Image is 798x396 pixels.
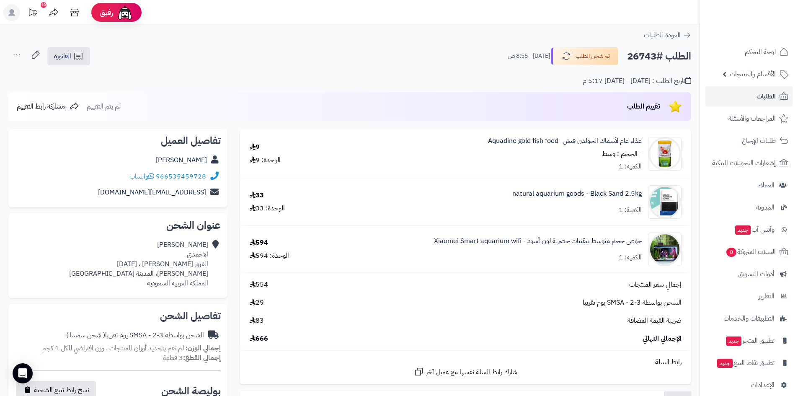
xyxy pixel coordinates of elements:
[628,316,682,326] span: ضريبة القيمة المضافة
[705,353,793,373] a: تطبيق نقاط البيعجديد
[161,386,221,396] h2: بوليصة الشحن
[156,155,207,165] a: [PERSON_NAME]
[15,220,221,230] h2: عنوان الشحن
[250,298,264,308] span: 29
[250,155,281,165] div: الوحدة: 9
[186,343,221,353] strong: إجمالي الوزن:
[705,86,793,106] a: الطلبات
[22,4,43,23] a: تحديثات المنصة
[98,187,206,197] a: [EMAIL_ADDRESS][DOMAIN_NAME]
[629,280,682,290] span: إجمالي سعر المنتجات
[100,8,113,18] span: رفيق
[758,179,775,191] span: العملاء
[34,385,89,395] span: نسخ رابط تتبع الشحنة
[602,149,642,159] small: - الحجم : وسط
[66,331,204,340] div: الشحن بواسطة SMSA - 2-3 يوم تقريبا
[728,113,776,124] span: المراجعات والأسئلة
[17,101,65,111] span: مشاركة رابط التقييم
[705,375,793,395] a: الإعدادات
[243,357,688,367] div: رابط السلة
[41,2,46,8] div: 10
[250,204,285,213] div: الوحدة: 33
[751,379,775,391] span: الإعدادات
[705,220,793,240] a: وآتس آبجديد
[69,240,208,288] div: [PERSON_NAME] الاحمدي الغرور [PERSON_NAME] ، [DATE] [PERSON_NAME]، المدينة [GEOGRAPHIC_DATA] المم...
[434,236,642,246] a: حوض حجم متوسط بتقنيات حصرية لون أسود - Xiaomei Smart aquarium wifi
[250,238,268,248] div: 594
[716,357,775,369] span: تطبيق نقاط البيع
[583,76,691,86] div: تاريخ الطلب : [DATE] - [DATE] 5:17 م
[116,4,133,21] img: ai-face.png
[414,367,517,377] a: شارك رابط السلة نفسها مع عميل آخر
[426,368,517,377] span: شارك رابط السلة نفسها مع عميل آخر
[13,363,33,383] div: Open Intercom Messenger
[741,18,790,35] img: logo-2.png
[726,248,737,257] span: 0
[712,157,776,169] span: إشعارات التحويلات البنكية
[129,171,154,181] a: واتساب
[705,242,793,262] a: السلات المتروكة0
[627,101,660,111] span: تقييم الطلب
[508,52,550,60] small: [DATE] - 8:55 ص
[759,290,775,302] span: التقارير
[156,171,206,181] a: 966535459728
[705,153,793,173] a: إشعارات التحويلات البنكية
[705,308,793,329] a: التطبيقات والخدمات
[742,135,776,147] span: طلبات الإرجاع
[512,189,642,199] a: natural aquarium goods - Black Sand 2.5kg
[47,47,90,65] a: الفاتورة
[583,298,682,308] span: الشحن بواسطة SMSA - 2-3 يوم تقريبا
[705,175,793,195] a: العملاء
[17,101,79,111] a: مشاركة رابط التقييم
[163,353,221,363] small: 3 قطعة
[705,109,793,129] a: المراجعات والأسئلة
[551,47,618,65] button: تم شحن الطلب
[250,316,264,326] span: 83
[619,162,642,171] div: الكمية: 1
[730,68,776,80] span: الأقسام والمنتجات
[619,205,642,215] div: الكمية: 1
[738,268,775,280] span: أدوات التسويق
[725,335,775,347] span: تطبيق المتجر
[734,224,775,236] span: وآتس آب
[619,253,642,262] div: الكمية: 1
[66,330,105,340] span: ( شحن سمسا )
[15,136,221,146] h2: تفاصيل العميل
[705,131,793,151] a: طلبات الإرجاع
[735,225,751,235] span: جديد
[726,246,776,258] span: السلات المتروكة
[726,336,741,346] span: جديد
[643,334,682,344] span: الإجمالي النهائي
[705,42,793,62] a: لوحة التحكم
[250,280,268,290] span: 554
[723,313,775,324] span: التطبيقات والخدمات
[250,191,264,200] div: 33
[705,286,793,306] a: التقارير
[705,197,793,217] a: المدونة
[183,353,221,363] strong: إجمالي القطع:
[648,233,681,266] img: 1749007036-1749004063195_fdjuj3_2_1fffff-90x90.jpg
[644,30,681,40] span: العودة للطلبات
[705,264,793,284] a: أدوات التسويق
[705,331,793,351] a: تطبيق المتجرجديد
[717,359,733,368] span: جديد
[250,251,289,261] div: الوحدة: 594
[644,30,691,40] a: العودة للطلبات
[756,202,775,213] span: المدونة
[488,136,642,146] a: غذاء عام لأسماك الجولدن فيش- Aquadine gold fish food
[87,101,121,111] span: لم يتم التقييم
[745,46,776,58] span: لوحة التحكم
[15,311,221,321] h2: تفاصيل الشحن
[757,91,776,102] span: الطلبات
[250,142,260,152] div: 9
[250,334,268,344] span: 666
[648,137,681,171] img: 1711002662-71EcsxxyCWs%D9%8A%D9%8A%D9%8A%D8%A8%D9%8Axdsdwsxr-oL-90x90.jpg
[42,343,184,353] span: لم تقم بتحديد أوزان للمنتجات ، وزن افتراضي للكل 1 كجم
[648,185,681,219] img: 1748849270-Untitled-1-Recoveredblack-90x90.jpg
[54,51,71,61] span: الفاتورة
[627,48,691,65] h2: الطلب #26743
